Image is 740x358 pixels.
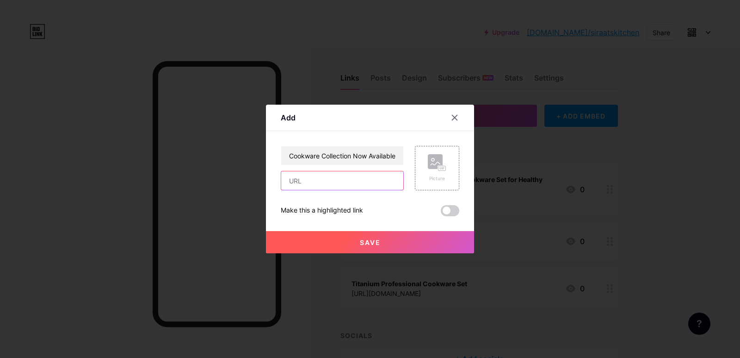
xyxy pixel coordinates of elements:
div: Make this a highlighted link [281,205,363,216]
input: Title [281,146,403,165]
input: URL [281,171,403,190]
div: Add [281,112,296,123]
button: Save [266,231,474,253]
div: Picture [428,175,446,182]
span: Save [360,239,381,246]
